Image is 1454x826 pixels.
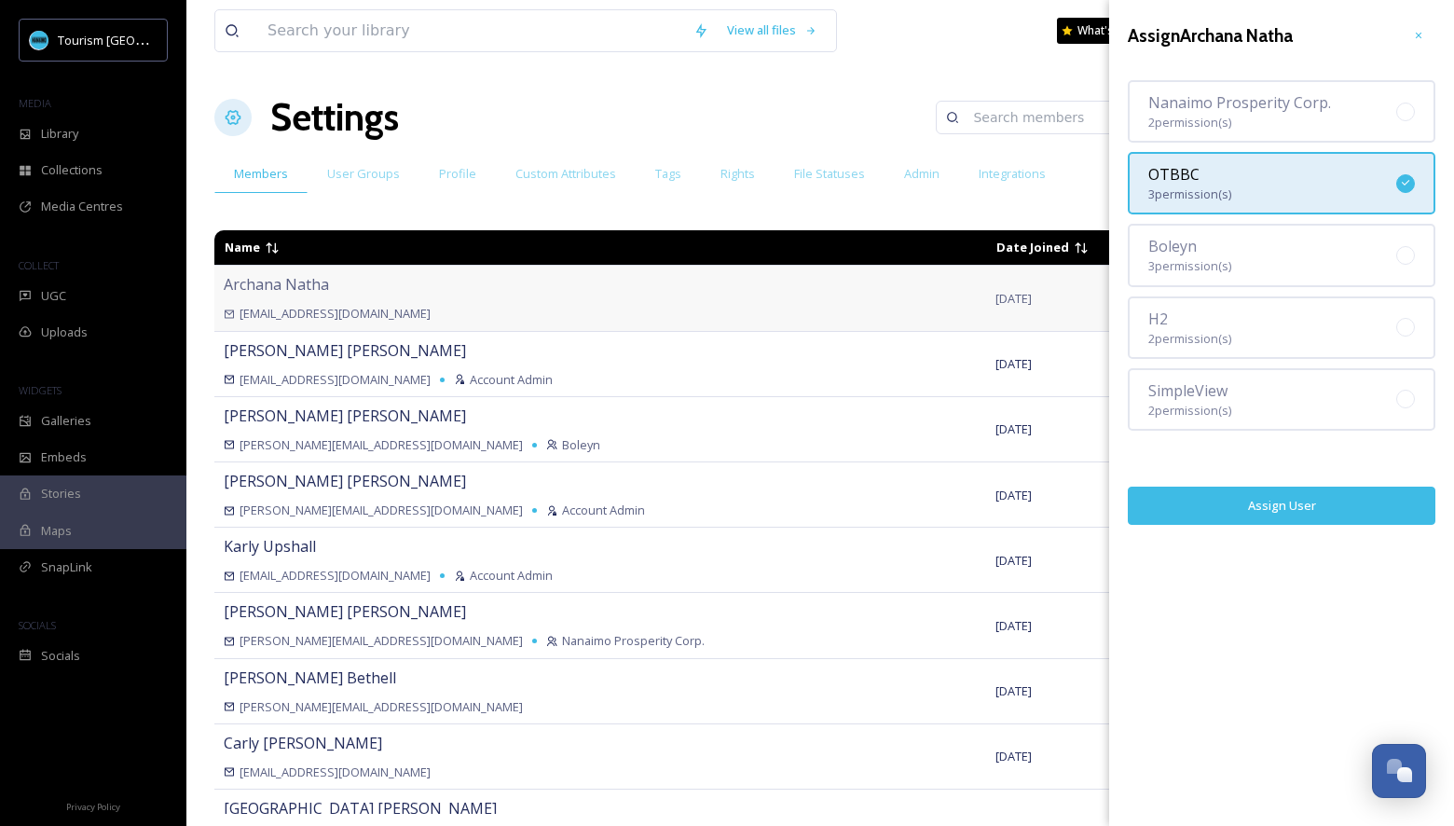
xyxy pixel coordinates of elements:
span: [DATE] [995,617,1032,634]
span: [PERSON_NAME] Bethell [224,668,396,688]
span: UGC [41,287,66,305]
span: [EMAIL_ADDRESS][DOMAIN_NAME] [240,764,431,781]
span: Stories [41,485,81,502]
span: Maps [41,522,72,540]
a: View all files [718,12,827,48]
span: [DATE] [995,420,1032,437]
span: User Groups [327,165,400,183]
span: Carly [PERSON_NAME] [224,733,382,753]
span: Socials [41,647,80,665]
span: Account Admin [562,502,645,519]
span: [GEOGRAPHIC_DATA] [PERSON_NAME] [224,798,497,819]
span: Library [41,125,78,143]
span: Account Admin [470,567,553,585]
span: [DATE] [995,290,1032,307]
span: Members [234,165,288,183]
td: Sort descending [215,231,985,264]
span: SnapLink [41,558,92,576]
span: COLLECT [19,258,59,272]
h1: Settings [270,89,399,145]
h3: Assign Archana Natha [1128,22,1293,49]
span: SOCIALS [19,618,56,632]
span: Rights [720,165,755,183]
span: Karly Upshall [224,536,316,557]
span: Galleries [41,412,91,430]
span: [PERSON_NAME][EMAIL_ADDRESS][DOMAIN_NAME] [240,436,523,454]
span: 3 permission(s) [1148,257,1231,274]
span: MEDIA [19,96,51,110]
span: Profile [439,165,476,183]
button: Open Chat [1372,744,1426,798]
span: Admin [904,165,940,183]
span: [DATE] [995,355,1032,372]
img: tourism_nanaimo_logo.jpeg [30,31,48,49]
span: [DATE] [995,487,1032,503]
input: Search members [964,99,1145,136]
span: Custom Attributes [515,165,616,183]
span: [DATE] [995,552,1032,569]
span: Embeds [41,448,87,466]
span: Integrations [979,165,1046,183]
span: Account Admin [470,371,553,389]
span: [PERSON_NAME] [PERSON_NAME] [224,601,466,622]
td: Sort ascending [987,231,1154,264]
span: [PERSON_NAME][EMAIL_ADDRESS][DOMAIN_NAME] [240,698,523,716]
span: H2 [1148,309,1168,329]
span: Nanaimo Prosperity Corp. [1148,92,1331,113]
span: Date Joined [996,239,1069,255]
span: [EMAIL_ADDRESS][DOMAIN_NAME] [240,567,431,585]
a: What's New [1057,18,1150,44]
span: 2 permission(s) [1148,330,1231,347]
span: 3 permission(s) [1148,186,1231,202]
span: [DATE] [995,682,1032,699]
span: 2 permission(s) [1148,402,1231,419]
span: Nanaimo Prosperity Corp. [562,632,705,650]
span: 2 permission(s) [1148,114,1231,131]
span: [PERSON_NAME][EMAIL_ADDRESS][DOMAIN_NAME] [240,632,523,650]
span: Name [225,239,260,255]
span: Archana Natha [224,274,329,295]
span: Boleyn [562,436,600,454]
a: Privacy Policy [66,794,120,817]
span: File Statuses [794,165,865,183]
span: [PERSON_NAME] [PERSON_NAME] [224,340,466,361]
span: [DATE] [995,748,1032,764]
span: [PERSON_NAME] [PERSON_NAME] [224,471,466,491]
span: Tourism [GEOGRAPHIC_DATA] [58,31,225,48]
button: Assign User [1128,487,1435,525]
span: SimpleView [1148,380,1228,401]
span: Boleyn [1148,236,1197,256]
span: WIDGETS [19,383,62,397]
input: Search your library [258,10,684,51]
span: [EMAIL_ADDRESS][DOMAIN_NAME] [240,305,431,323]
span: [PERSON_NAME][EMAIL_ADDRESS][DOMAIN_NAME] [240,502,523,519]
span: Collections [41,161,103,179]
span: Media Centres [41,198,123,215]
span: [PERSON_NAME] [PERSON_NAME] [224,406,466,426]
span: Privacy Policy [66,801,120,813]
span: Uploads [41,324,88,341]
span: [EMAIL_ADDRESS][DOMAIN_NAME] [240,371,431,389]
span: Tags [655,165,681,183]
span: OTBBC [1148,164,1200,185]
